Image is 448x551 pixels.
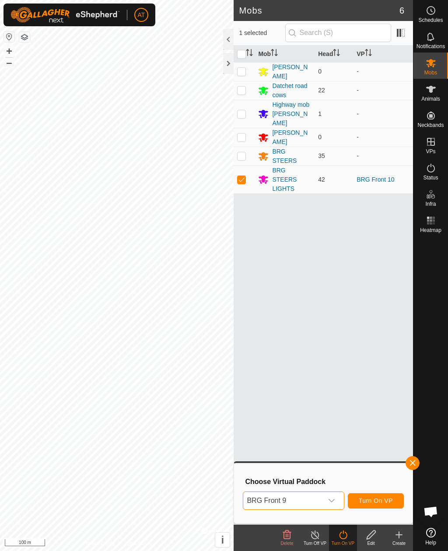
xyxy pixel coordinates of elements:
[416,44,445,49] span: Notifications
[425,540,436,545] span: Help
[10,7,120,23] img: Gallagher Logo
[271,50,278,57] p-sorticon: Activate to sort
[272,128,311,147] div: [PERSON_NAME]
[323,492,340,509] div: dropdown trigger
[318,68,322,75] span: 0
[239,5,399,16] h2: Mobs
[418,18,443,23] span: Schedules
[359,497,393,504] span: Turn On VP
[272,147,311,165] div: BRG STEERS
[353,128,413,147] td: -
[413,524,448,549] a: Help
[348,493,404,509] button: Turn On VP
[82,540,115,547] a: Privacy Policy
[357,540,385,547] div: Edit
[420,228,441,233] span: Heatmap
[215,533,230,547] button: i
[424,70,437,75] span: Mobs
[4,46,14,56] button: +
[421,96,440,102] span: Animals
[353,62,413,81] td: -
[318,176,325,183] span: 42
[318,152,325,159] span: 35
[126,540,151,547] a: Contact Us
[246,50,253,57] p-sorticon: Activate to sort
[272,81,311,100] div: Datchet road cows
[315,46,353,63] th: Head
[399,4,404,17] span: 6
[333,50,340,57] p-sorticon: Activate to sort
[138,11,145,20] span: AT
[318,133,322,140] span: 0
[353,147,413,165] td: -
[281,541,294,546] span: Delete
[255,46,315,63] th: Mob
[318,87,325,94] span: 22
[19,32,30,42] button: Map Layers
[4,57,14,68] button: –
[239,28,285,38] span: 1 selected
[353,100,413,128] td: -
[4,32,14,42] button: Reset Map
[272,100,311,128] div: Highway mob [PERSON_NAME]
[301,540,329,547] div: Turn Off VP
[385,540,413,547] div: Create
[245,477,404,486] h3: Choose Virtual Paddock
[353,46,413,63] th: VP
[365,50,372,57] p-sorticon: Activate to sort
[221,534,224,546] span: i
[426,149,435,154] span: VPs
[329,540,357,547] div: Turn On VP
[272,63,311,81] div: [PERSON_NAME]
[418,498,444,525] div: Open chat
[357,176,394,183] a: BRG Front 10
[272,166,311,193] div: BRG STEERS LIGHTS
[417,123,444,128] span: Neckbands
[318,110,322,117] span: 1
[425,201,436,207] span: Infra
[243,492,322,509] span: BRG Front 9
[423,175,438,180] span: Status
[285,24,391,42] input: Search (S)
[353,81,413,100] td: -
